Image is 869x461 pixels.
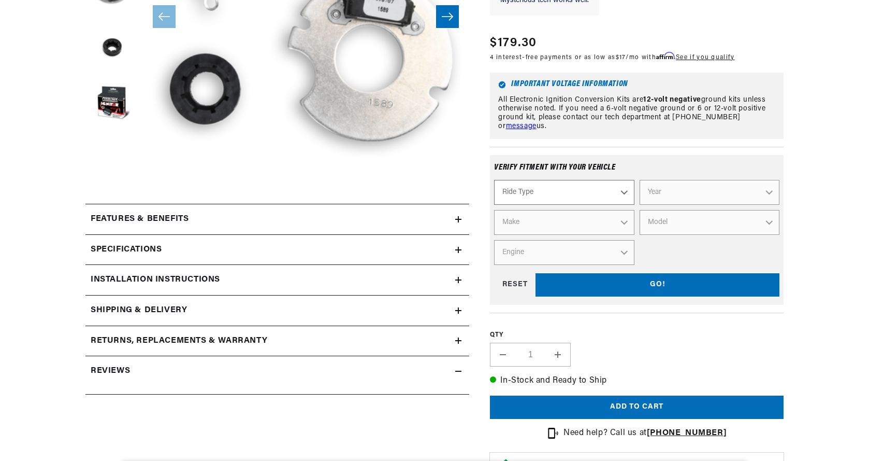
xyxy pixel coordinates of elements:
[643,96,701,104] strong: 12-volt negative
[85,356,469,386] summary: Reviews
[506,122,537,130] a: message
[498,96,775,131] p: All Electronic Ignition Conversion Kits are ground kits unless otherwise noted. If you need a 6-v...
[85,22,137,74] button: Load image 4 in gallery view
[490,52,734,62] p: 4 interest-free payments or as low as /mo with .
[494,210,634,235] select: Make
[676,54,734,61] a: See if you qualify - Learn more about Affirm Financing (opens in modal)
[490,396,784,419] button: Add to cart
[563,427,727,440] p: Need help? Call us at
[85,204,469,234] summary: Features & Benefits
[490,374,784,388] p: In-Stock and Ready to Ship
[85,326,469,356] summary: Returns, Replacements & Warranty
[91,334,267,348] h2: Returns, Replacements & Warranty
[640,210,779,235] select: Model
[85,235,469,265] summary: Specifications
[640,180,779,205] select: Year
[91,365,130,378] h2: Reviews
[91,304,187,317] h2: Shipping & Delivery
[436,5,459,28] button: Slide right
[494,163,779,180] div: Verify fitment with your vehicle
[153,5,176,28] button: Slide left
[91,243,162,257] h2: Specifications
[85,79,137,131] button: Load image 5 in gallery view
[494,180,634,205] select: Ride Type
[91,273,220,287] h2: Installation instructions
[494,240,634,265] select: Engine
[656,52,674,60] span: Affirm
[85,265,469,295] summary: Installation instructions
[490,331,784,340] label: QTY
[490,34,537,52] span: $179.30
[616,54,626,61] span: $17
[85,296,469,326] summary: Shipping & Delivery
[498,81,775,89] h6: Important Voltage Information
[647,429,727,437] a: [PHONE_NUMBER]
[91,213,189,226] h2: Features & Benefits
